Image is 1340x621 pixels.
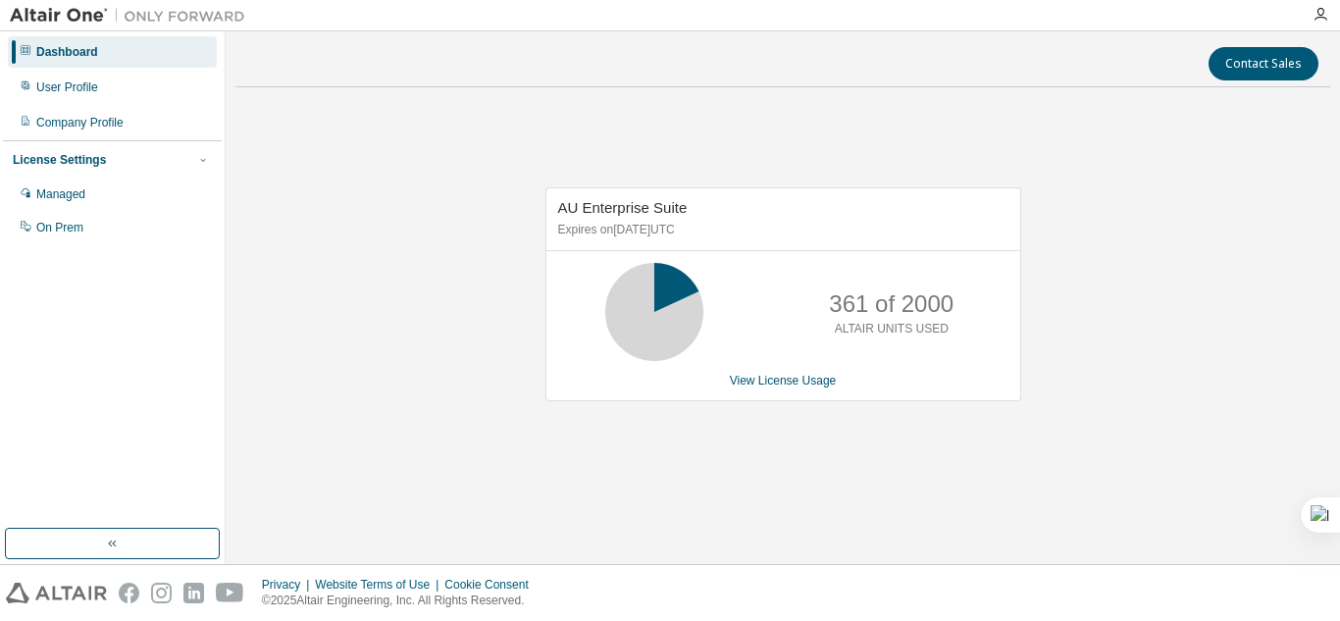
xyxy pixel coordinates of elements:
[36,44,98,60] div: Dashboard
[119,583,139,603] img: facebook.svg
[36,186,85,202] div: Managed
[36,115,124,130] div: Company Profile
[315,577,444,593] div: Website Terms of Use
[558,222,1004,238] p: Expires on [DATE] UTC
[558,199,688,216] span: AU Enterprise Suite
[444,577,540,593] div: Cookie Consent
[183,583,204,603] img: linkedin.svg
[6,583,107,603] img: altair_logo.svg
[730,374,837,388] a: View License Usage
[13,152,106,168] div: License Settings
[10,6,255,26] img: Altair One
[151,583,172,603] img: instagram.svg
[829,287,953,321] p: 361 of 2000
[216,583,244,603] img: youtube.svg
[262,577,315,593] div: Privacy
[835,321,949,337] p: ALTAIR UNITS USED
[36,220,83,235] div: On Prem
[36,79,98,95] div: User Profile
[1209,47,1318,80] button: Contact Sales
[262,593,541,609] p: © 2025 Altair Engineering, Inc. All Rights Reserved.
